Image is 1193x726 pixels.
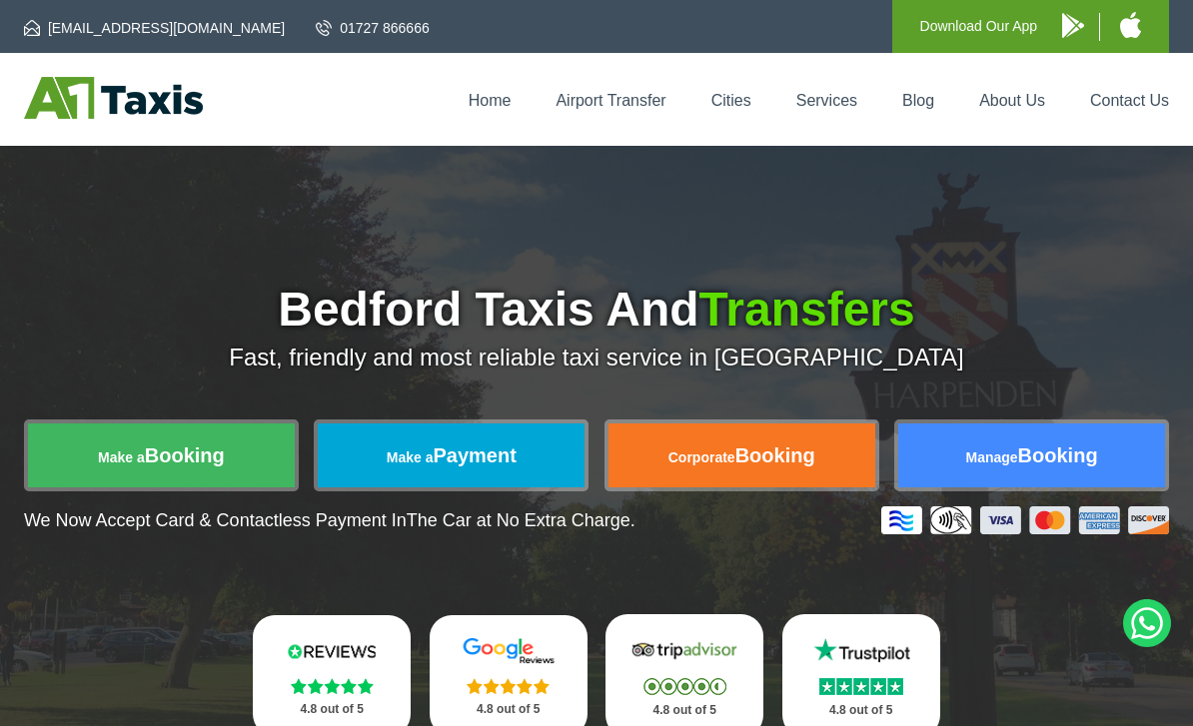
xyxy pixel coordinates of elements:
p: 4.8 out of 5 [275,697,389,722]
img: A1 Taxis St Albans LTD [24,77,203,119]
a: ManageBooking [898,423,1165,487]
a: Home [469,92,512,109]
span: Transfers [699,283,915,336]
a: 01727 866666 [316,18,430,38]
a: Services [796,92,857,109]
a: Contact Us [1090,92,1169,109]
img: Stars [643,678,726,695]
p: Fast, friendly and most reliable taxi service in [GEOGRAPHIC_DATA] [24,344,1169,371]
a: Blog [902,92,934,109]
img: Tripadvisor [627,636,741,665]
img: Google [452,637,566,666]
a: Cities [711,92,751,109]
h1: Bedford Taxis And [24,286,1169,334]
p: 4.8 out of 5 [452,697,566,722]
a: About Us [979,92,1045,109]
img: Credit And Debit Cards [881,506,1169,534]
img: Stars [291,678,374,694]
p: We Now Accept Card & Contactless Payment In [24,510,635,531]
span: Make a [387,449,434,465]
p: Download Our App [920,14,1038,39]
img: Stars [819,678,903,695]
span: Make a [98,449,145,465]
p: 4.8 out of 5 [804,698,918,723]
img: Trustpilot [804,636,918,665]
img: A1 Taxis iPhone App [1120,12,1141,38]
p: 4.8 out of 5 [627,698,741,723]
a: Make aBooking [28,423,295,487]
img: A1 Taxis Android App [1062,13,1084,38]
a: [EMAIL_ADDRESS][DOMAIN_NAME] [24,18,285,38]
a: Make aPayment [318,423,585,487]
a: Airport Transfer [556,92,665,109]
a: CorporateBooking [608,423,875,487]
span: Corporate [668,449,735,465]
img: Reviews.io [275,637,389,666]
span: Manage [965,449,1017,465]
img: Stars [467,678,550,694]
span: The Car at No Extra Charge. [407,510,635,530]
